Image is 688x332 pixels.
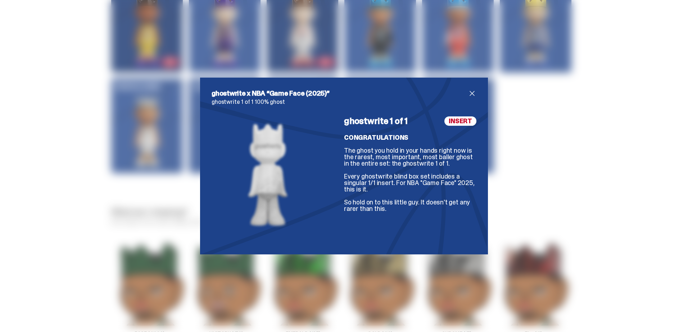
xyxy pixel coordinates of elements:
[212,99,476,105] p: ghostwrite 1 of 1 100% ghost
[212,89,468,98] h2: ghostwrite x NBA “Game Face (2025)”
[344,117,408,125] h4: ghostwrite 1 of 1
[344,134,476,229] div: The ghost you hold in your hands right now is the rarest, most important, most baller ghost in th...
[444,116,476,126] span: INSERT
[221,116,313,231] img: NBA%20Game%20Face%20-%20Website%20Archive.71%201.png
[468,89,476,98] button: close
[344,133,408,142] b: CONGRATULATIONS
